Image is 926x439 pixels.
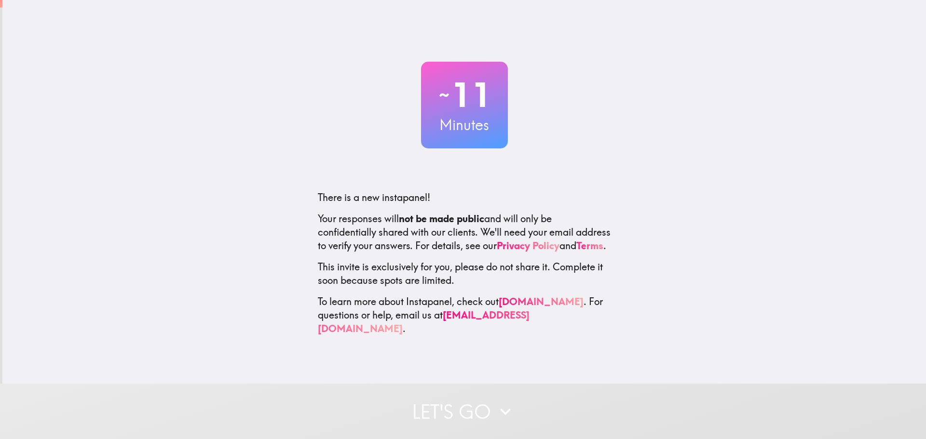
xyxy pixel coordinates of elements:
[399,213,484,225] b: not be made public
[318,212,611,253] p: Your responses will and will only be confidentially shared with our clients. We'll need your emai...
[421,75,508,115] h2: 11
[318,309,530,334] a: [EMAIL_ADDRESS][DOMAIN_NAME]
[318,260,611,287] p: This invite is exclusively for you, please do not share it. Complete it soon because spots are li...
[499,295,584,307] a: [DOMAIN_NAME]
[497,239,559,252] a: Privacy Policy
[421,115,508,135] h3: Minutes
[437,80,451,109] span: ~
[318,295,611,335] p: To learn more about Instapanel, check out . For questions or help, email us at .
[576,239,603,252] a: Terms
[318,191,430,203] span: There is a new instapanel!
